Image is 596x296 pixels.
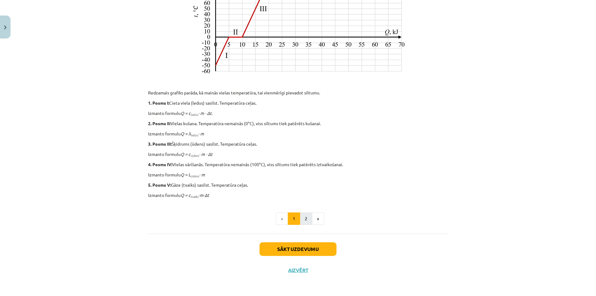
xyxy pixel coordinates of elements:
[148,141,172,147] strong: 3. Posms III:
[148,141,448,147] p: Šķidrums (ūdens) sasilst. Temperatūra ceļas.
[191,174,199,178] sub: ūdens
[191,112,198,117] sub: ledus
[148,182,448,188] p: Gāze (tvaiks) sasilst. Temperatūra ceļas.
[148,162,172,167] strong: 4. Posms IV:
[181,131,204,136] em: Q = λ ⋅ m
[148,161,448,168] p: Vielas vārīšanās. Temperatūra nemainās (100°C), viss siltums tiek patērēts iztvaikošanai.
[148,212,448,225] nav: Page navigation example
[4,25,7,30] img: icon-close-lesson-0947bae3869378f0d4975bcd49f059093ad1ed9edebbc8119c70593378902aed.svg
[148,110,448,116] p: Izmanto formulu .
[286,267,310,273] button: Aizvērt
[148,100,169,106] strong: 1. Posms I:
[148,151,448,157] p: Izmanto formulu
[181,172,205,177] em: Q = L ⋅ m
[181,151,213,157] em: Q = c ⋅ m ⋅ ∆t
[191,153,199,158] sub: ūdens
[260,242,336,256] button: Sākt uzdevumu
[181,110,212,116] em: Q = c ⋅ m ⋅ ∆t
[288,212,300,225] button: 1
[148,89,448,96] p: Redzamais grafiks parāda, kā mainās vielas temperatūra, tai vienmērīgi pievadot siltumu.
[148,120,448,127] p: Vielas kušana. Temperatūra nemainās (0°C), viss siltums tiek patērēts kušanai.
[191,133,198,137] sub: ledus
[148,130,448,137] p: Izmanto formulu
[300,212,312,225] button: 2
[148,182,171,188] strong: 5. Posms V:
[312,212,324,225] button: »
[148,121,170,126] strong: 2. Posms II:
[148,100,448,106] p: Cieta viela (ledus) sasilst. Temperatūra ceļas.
[181,192,209,198] em: Q = c ⋅m⋅∆t
[148,171,448,178] p: Izmanto formulu
[148,192,448,198] p: Izmanto formulu
[191,194,198,199] sub: tvaiks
